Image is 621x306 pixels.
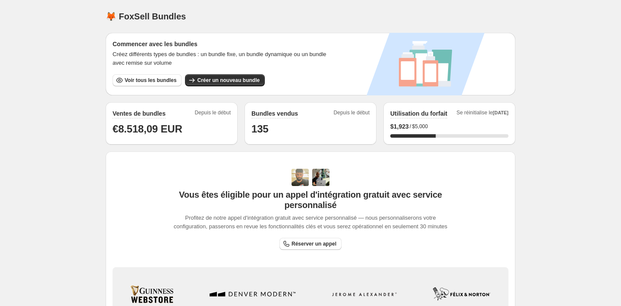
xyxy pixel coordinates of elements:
span: [DATE] [493,110,508,115]
span: Profitez de notre appel d'intégration gratuit avec service personnalisé — nous personnaliserons v... [172,214,449,231]
span: Créer un nouveau bundle [197,77,260,84]
div: / [390,122,508,131]
img: Adi [292,169,309,186]
h2: Bundles vendus [251,109,298,118]
span: Se réinitialise le [456,109,508,119]
span: Depuis le début [195,109,231,119]
h2: Ventes de bundles [113,109,166,118]
span: Voir tous les bundles [125,77,176,84]
button: Voir tous les bundles [113,74,182,86]
h1: 🦊 FoxSell Bundles [106,11,186,22]
span: Vous êtes éligible pour un appel d'intégration gratuit avec service personnalisé [172,189,449,210]
h1: €8.518,09 EUR [113,122,231,136]
button: Créer un nouveau bundle [185,74,265,86]
span: Depuis le début [334,109,370,119]
span: $5,000 [412,123,428,130]
h1: 135 [251,122,370,136]
span: $ 1,923 [390,122,409,131]
span: Créez différents types de bundles : un bundle fixe, un bundle dynamique ou un bundle avec remise ... [113,50,337,67]
img: Prakhar [312,169,329,186]
span: Réserver un appel [292,240,336,247]
h2: Utilisation du forfait [390,109,447,118]
a: Réserver un appel [279,238,342,250]
h3: Commencer avec les bundles [113,40,337,48]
